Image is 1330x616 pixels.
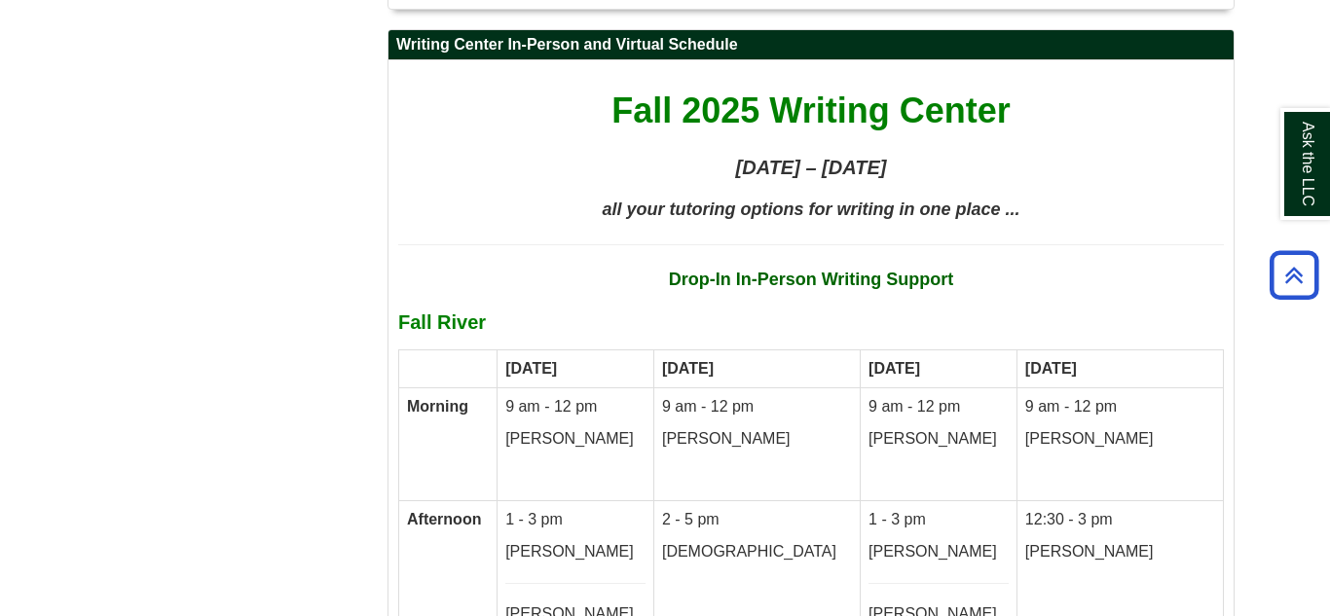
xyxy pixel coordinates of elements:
p: 9 am - 12 pm [868,396,1009,418]
a: Back to Top [1263,262,1325,288]
p: [DEMOGRAPHIC_DATA] [662,541,852,563]
p: [PERSON_NAME] [868,541,1009,563]
p: 9 am - 12 pm [662,396,852,418]
p: 2 - 5 pm [662,509,852,531]
p: [PERSON_NAME] [1025,428,1215,451]
p: [PERSON_NAME] [505,428,646,451]
p: [PERSON_NAME] [662,428,852,451]
span: all your tutoring options for writing in one place ... [602,199,1019,219]
strong: [DATE] [505,360,557,377]
strong: [DATE] [662,360,714,377]
p: [PERSON_NAME] [1025,541,1215,563]
strong: Afternoon [407,511,481,527]
p: 9 am - 12 pm [505,396,646,418]
p: [PERSON_NAME] [868,428,1009,451]
h2: Writing Center In-Person and Virtual Schedule [388,30,1234,60]
strong: [DATE] [1025,360,1077,377]
p: 1 - 3 pm [505,509,646,531]
strong: [DATE] – [DATE] [736,157,887,178]
span: Fall 2025 Writing Center [611,91,1010,130]
b: Fall River [398,311,486,333]
strong: Drop-In In-Person Writing Support [669,270,954,289]
strong: [DATE] [868,360,920,377]
p: 9 am - 12 pm [1025,396,1215,418]
strong: Morning [407,398,468,415]
p: 12:30 - 3 pm [1025,509,1215,531]
p: [PERSON_NAME] [505,541,646,563]
p: 1 - 3 pm [868,509,1009,531]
